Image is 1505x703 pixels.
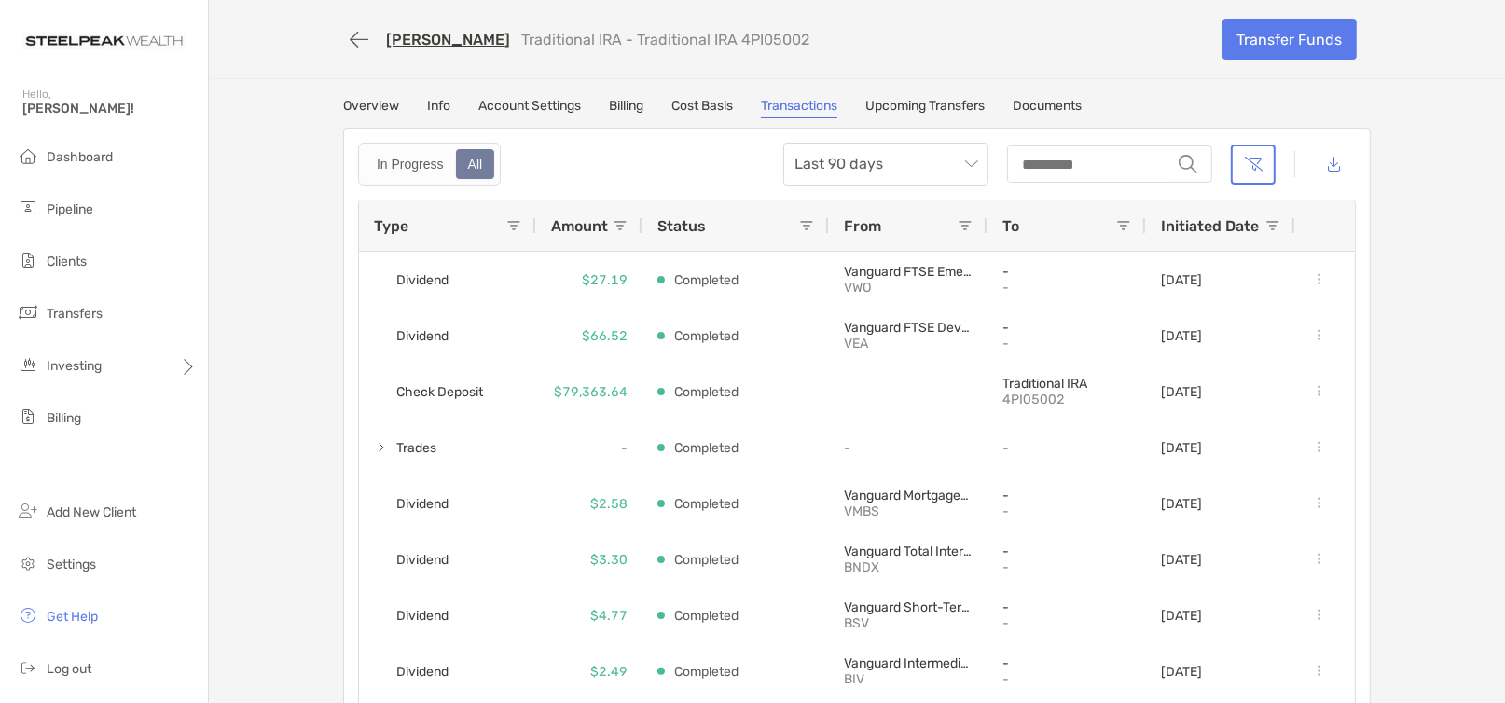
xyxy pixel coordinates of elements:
[343,98,399,118] a: Overview
[844,671,973,687] p: BIV
[396,321,449,351] span: Dividend
[1013,98,1082,118] a: Documents
[844,559,973,575] p: BNDX
[1002,217,1019,235] span: To
[1161,496,1202,512] p: [DATE]
[1161,272,1202,288] p: [DATE]
[17,500,39,522] img: add_new_client icon
[1161,384,1202,400] p: [DATE]
[47,149,113,165] span: Dashboard
[22,101,197,117] span: [PERSON_NAME]!
[1002,615,1131,631] p: -
[396,544,449,575] span: Dividend
[1179,155,1197,173] img: input icon
[396,433,436,463] span: Trades
[1002,655,1131,671] p: -
[427,98,450,118] a: Info
[582,324,628,348] p: $66.52
[396,377,483,407] span: Check Deposit
[1161,440,1202,456] p: [DATE]
[554,380,628,404] p: $79,363.64
[374,217,408,235] span: Type
[17,406,39,428] img: billing icon
[1002,320,1131,336] p: -
[844,320,973,336] p: Vanguard FTSE Developed Markets ETF
[674,604,739,627] p: Completed
[674,436,739,460] p: Completed
[844,280,973,296] p: VWO
[47,254,87,269] span: Clients
[1161,608,1202,624] p: [DATE]
[844,264,973,280] p: Vanguard FTSE Emerging Markets ETF
[794,144,977,185] span: Last 90 days
[1002,440,1131,456] p: -
[590,492,628,516] p: $2.58
[1002,559,1131,575] p: -
[657,217,706,235] span: Status
[1231,145,1276,185] button: Clear filters
[609,98,643,118] a: Billing
[674,660,739,683] p: Completed
[1161,217,1259,235] span: Initiated Date
[478,98,581,118] a: Account Settings
[844,336,973,351] p: VEA
[590,548,628,572] p: $3.30
[1161,552,1202,568] p: [DATE]
[47,557,96,572] span: Settings
[17,552,39,574] img: settings icon
[1161,664,1202,680] p: [DATE]
[396,489,449,519] span: Dividend
[844,440,973,456] p: -
[590,604,628,627] p: $4.77
[47,661,91,677] span: Log out
[47,504,136,520] span: Add New Client
[674,380,739,404] p: Completed
[1161,328,1202,344] p: [DATE]
[761,98,837,118] a: Transactions
[844,600,973,615] p: Vanguard Short-Term Bond ETF
[1222,19,1357,60] a: Transfer Funds
[47,609,98,625] span: Get Help
[47,358,102,374] span: Investing
[17,604,39,627] img: get-help icon
[396,600,449,631] span: Dividend
[551,217,608,235] span: Amount
[1002,671,1131,687] p: -
[1002,392,1131,407] p: 4PI05002
[671,98,733,118] a: Cost Basis
[865,98,985,118] a: Upcoming Transfers
[1002,488,1131,503] p: -
[358,143,501,186] div: segmented control
[844,615,973,631] p: BSV
[536,420,642,476] div: -
[22,7,186,75] img: Zoe Logo
[674,269,739,292] p: Completed
[844,488,973,503] p: Vanguard Mortgage-Backed Securities ETF
[1002,376,1131,392] p: Traditional IRA
[17,197,39,219] img: pipeline icon
[17,145,39,167] img: dashboard icon
[1002,544,1131,559] p: -
[386,31,510,48] a: [PERSON_NAME]
[844,217,881,235] span: From
[17,353,39,376] img: investing icon
[674,548,739,572] p: Completed
[590,660,628,683] p: $2.49
[17,656,39,679] img: logout icon
[1002,264,1131,280] p: -
[47,410,81,426] span: Billing
[47,306,103,322] span: Transfers
[396,265,449,296] span: Dividend
[844,503,973,519] p: VMBS
[674,492,739,516] p: Completed
[1002,336,1131,351] p: -
[521,31,809,48] p: Traditional IRA - Traditional IRA 4PI05002
[458,151,493,177] div: All
[844,544,973,559] p: Vanguard Total International Bond ETF
[1002,600,1131,615] p: -
[844,655,973,671] p: Vanguard Intermediate-Term Bond ETF
[17,301,39,324] img: transfers icon
[1002,280,1131,296] p: -
[47,201,93,217] span: Pipeline
[396,656,449,687] span: Dividend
